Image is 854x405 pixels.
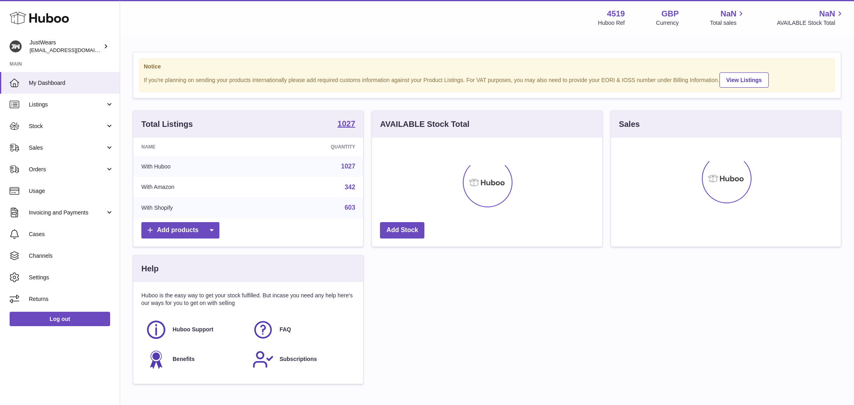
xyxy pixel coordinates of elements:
[29,187,114,195] span: Usage
[133,156,259,177] td: With Huboo
[598,19,625,27] div: Huboo Ref
[338,120,356,128] strong: 1027
[173,355,195,363] span: Benefits
[710,8,745,27] a: NaN Total sales
[173,326,213,333] span: Huboo Support
[656,19,679,27] div: Currency
[380,119,469,130] h3: AVAILABLE Stock Total
[29,166,105,173] span: Orders
[29,122,105,130] span: Stock
[380,222,424,239] a: Add Stock
[252,319,351,341] a: FAQ
[279,326,291,333] span: FAQ
[607,8,625,19] strong: 4519
[141,263,159,274] h3: Help
[341,163,356,170] a: 1027
[29,144,105,152] span: Sales
[29,101,105,108] span: Listings
[338,120,356,129] a: 1027
[345,204,356,211] a: 603
[719,72,769,88] a: View Listings
[30,47,118,53] span: [EMAIL_ADDRESS][DOMAIN_NAME]
[29,231,114,238] span: Cases
[710,19,745,27] span: Total sales
[777,19,844,27] span: AVAILABLE Stock Total
[819,8,835,19] span: NaN
[133,197,259,218] td: With Shopify
[144,71,830,88] div: If you're planning on sending your products internationally please add required customs informati...
[29,209,105,217] span: Invoicing and Payments
[252,349,351,370] a: Subscriptions
[345,184,356,190] a: 342
[145,319,244,341] a: Huboo Support
[133,138,259,156] th: Name
[145,349,244,370] a: Benefits
[144,63,830,70] strong: Notice
[259,138,363,156] th: Quantity
[720,8,736,19] span: NaN
[29,79,114,87] span: My Dashboard
[29,252,114,260] span: Channels
[141,222,219,239] a: Add products
[777,8,844,27] a: NaN AVAILABLE Stock Total
[619,119,640,130] h3: Sales
[10,40,22,52] img: internalAdmin-4519@internal.huboo.com
[279,355,317,363] span: Subscriptions
[30,39,102,54] div: JustWears
[29,274,114,281] span: Settings
[29,295,114,303] span: Returns
[141,292,355,307] p: Huboo is the easy way to get your stock fulfilled. But incase you need any help here's our ways f...
[661,8,679,19] strong: GBP
[141,119,193,130] h3: Total Listings
[10,312,110,326] a: Log out
[133,177,259,198] td: With Amazon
